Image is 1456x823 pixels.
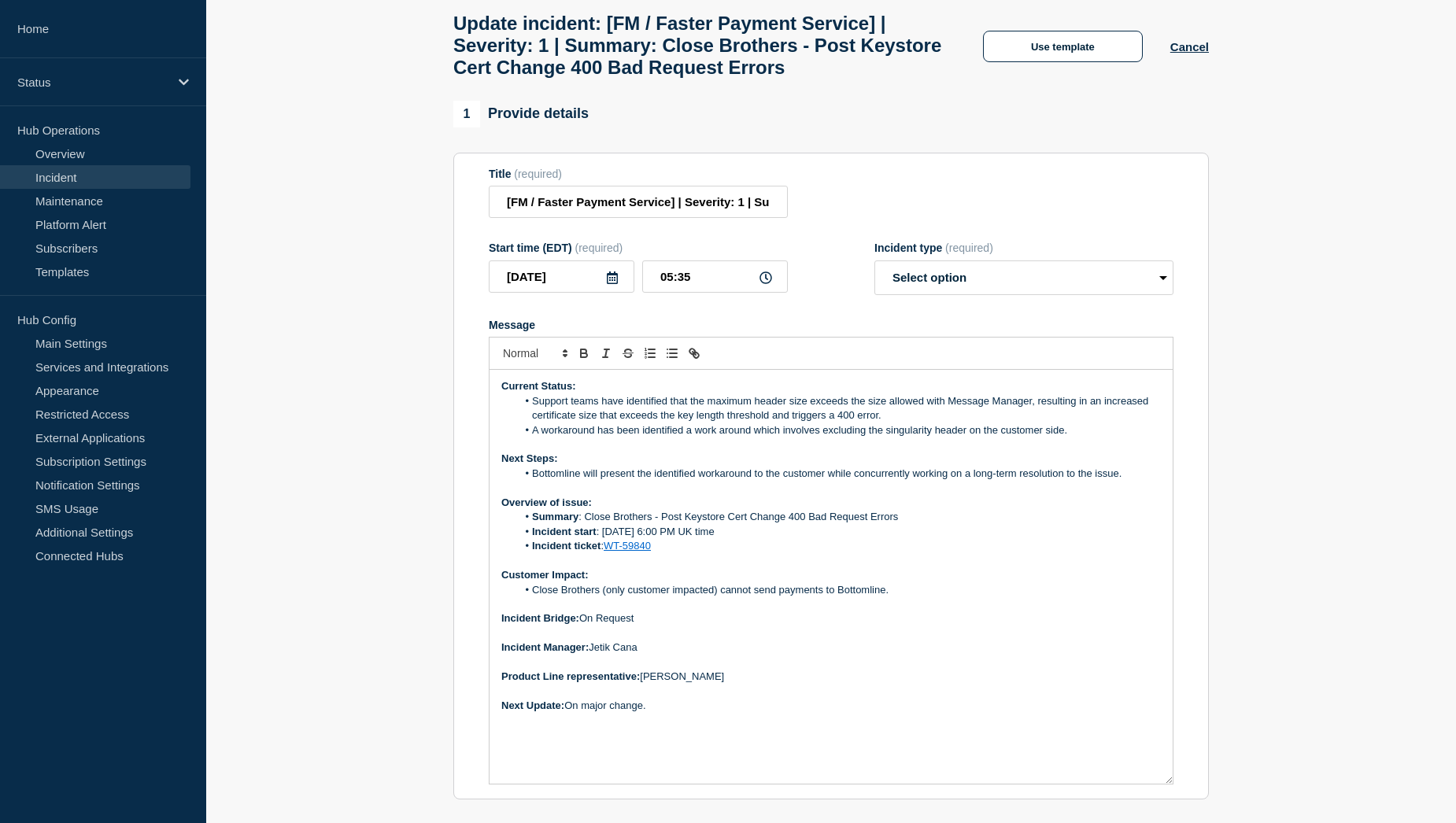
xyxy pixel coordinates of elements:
[489,242,788,254] div: Start time (EDT)
[1170,40,1209,54] button: Cancel
[501,611,1161,626] p: On Request
[983,31,1143,62] button: Use template
[501,612,579,624] strong: Incident Bridge:
[453,101,480,127] span: 1
[489,260,634,293] input: YYYY-MM-DD
[489,319,1173,331] div: Message
[595,344,617,363] button: Toggle italic text
[532,511,578,522] strong: Summary
[517,539,1162,553] li: :
[874,242,1173,254] div: Incident type
[501,569,589,581] strong: Customer Impact:
[501,380,576,392] strong: Current Status:
[945,242,993,254] span: (required)
[517,525,1162,539] li: : [DATE] 6:00 PM UK time
[501,670,1161,684] p: [PERSON_NAME]
[501,641,589,653] strong: Incident Manager:
[617,344,639,363] button: Toggle strikethrough text
[501,699,1161,713] p: On major change.
[532,526,597,537] strong: Incident start
[517,583,1162,597] li: Close Brothers (only customer impacted) cannot send payments to Bottomline.
[573,344,595,363] button: Toggle bold text
[683,344,705,363] button: Toggle link
[532,540,601,552] strong: Incident ticket
[517,510,1162,524] li: : Close Brothers - Post Keystore Cert Change 400 Bad Request Errors
[453,101,589,127] div: Provide details
[517,467,1162,481] li: Bottomline will present the identified workaround to the customer while concurrently working on a...
[501,496,592,508] strong: Overview of issue:
[496,344,573,363] span: Font size
[489,168,788,180] div: Title
[490,370,1173,784] div: Message
[874,260,1173,295] select: Incident type
[639,344,661,363] button: Toggle ordered list
[661,344,683,363] button: Toggle bulleted list
[489,186,788,218] input: Title
[514,168,562,180] span: (required)
[501,670,640,682] strong: Product Line representative:
[501,452,558,464] strong: Next Steps:
[517,394,1162,423] li: Support teams have identified that the maximum header size exceeds the size allowed with Message ...
[517,423,1162,437] li: A workaround has been identified a work around which involves excluding the singularity header on...
[453,13,955,79] h1: Update incident: [FM / Faster Payment Service] | Severity: 1 | Summary: Close Brothers - Post Key...
[501,640,1161,655] p: Jetik Cana
[642,260,788,293] input: HH:MM
[501,699,564,711] strong: Next Update:
[17,76,168,89] p: Status
[604,540,651,552] a: WT-59840
[575,242,623,254] span: (required)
